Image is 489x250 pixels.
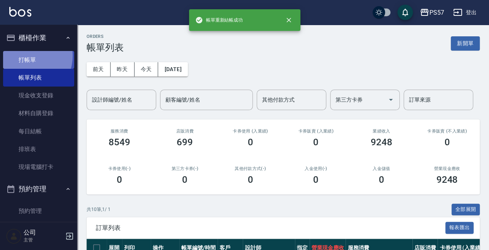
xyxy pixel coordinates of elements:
[117,174,122,185] h3: 0
[417,5,447,20] button: PS57
[227,129,274,134] h2: 卡券使用 (入業績)
[9,7,31,17] img: Logo
[429,8,444,17] div: PS57
[445,222,474,234] button: 報表匯出
[358,166,405,171] h2: 入金儲值
[397,5,413,20] button: save
[3,202,74,220] a: 預約管理
[227,166,274,171] h2: 其他付款方式(-)
[445,224,474,231] a: 報表匯出
[248,137,253,148] h3: 0
[87,42,124,53] h3: 帳單列表
[436,174,458,185] h3: 9248
[3,179,74,199] button: 預約管理
[444,137,450,148] h3: 0
[3,122,74,140] a: 每日結帳
[87,34,124,39] h2: ORDERS
[3,28,74,48] button: 櫃檯作業
[3,140,74,158] a: 排班表
[379,174,384,185] h3: 0
[385,94,397,106] button: Open
[424,129,471,134] h2: 卡券販賣 (不入業績)
[3,51,74,69] a: 打帳單
[451,39,480,47] a: 新開單
[96,224,445,232] span: 訂單列表
[96,166,143,171] h2: 卡券使用(-)
[313,174,319,185] h3: 0
[111,62,135,77] button: 昨天
[450,5,480,20] button: 登出
[293,166,340,171] h2: 入金使用(-)
[371,137,392,148] h3: 9248
[424,166,471,171] h2: 營業現金應收
[158,62,187,77] button: [DATE]
[3,220,74,238] a: 單日預約紀錄
[358,129,405,134] h2: 業績收入
[3,69,74,87] a: 帳單列表
[24,229,63,236] h5: 公司
[452,204,480,216] button: 全部展開
[135,62,158,77] button: 今天
[109,137,130,148] h3: 8549
[280,12,297,29] button: close
[293,129,340,134] h2: 卡券販賣 (入業績)
[3,87,74,104] a: 現金收支登錄
[451,36,480,51] button: 新開單
[3,158,74,176] a: 現場電腦打卡
[87,62,111,77] button: 前天
[195,16,243,24] span: 帳單重新結帳成功
[3,104,74,122] a: 材料自購登錄
[96,129,143,134] h3: 服務消費
[24,236,63,243] p: 主管
[248,174,253,185] h3: 0
[162,129,209,134] h2: 店販消費
[313,137,319,148] h3: 0
[162,166,209,171] h2: 第三方卡券(-)
[87,206,111,213] p: 共 10 筆, 1 / 1
[182,174,187,185] h3: 0
[177,137,193,148] h3: 699
[6,228,22,244] img: Person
